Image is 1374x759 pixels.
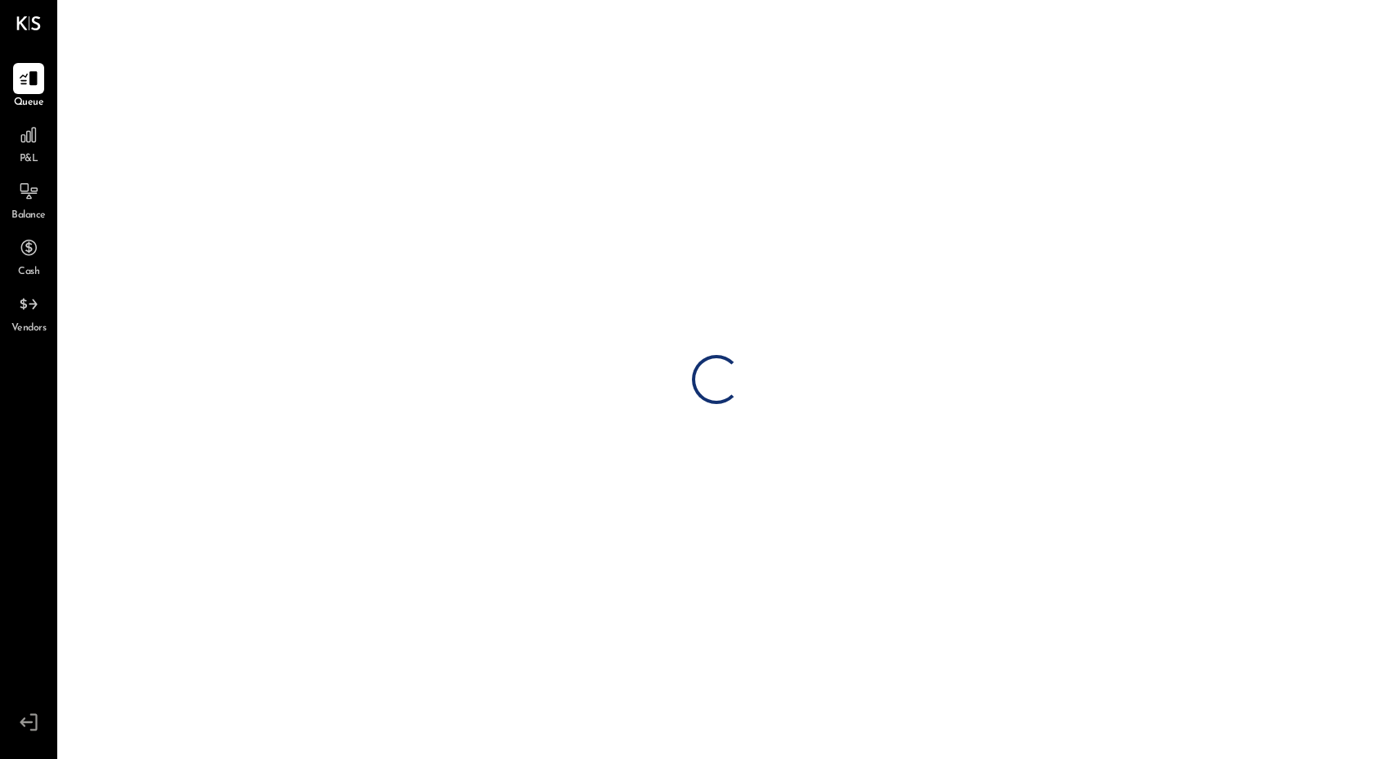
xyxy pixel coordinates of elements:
a: Vendors [1,289,56,336]
a: Balance [1,176,56,223]
span: Balance [11,209,46,223]
a: Queue [1,63,56,110]
span: Queue [14,96,44,110]
span: Vendors [11,321,47,336]
a: Cash [1,232,56,280]
span: P&L [20,152,38,167]
span: Cash [18,265,39,280]
a: P&L [1,119,56,167]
